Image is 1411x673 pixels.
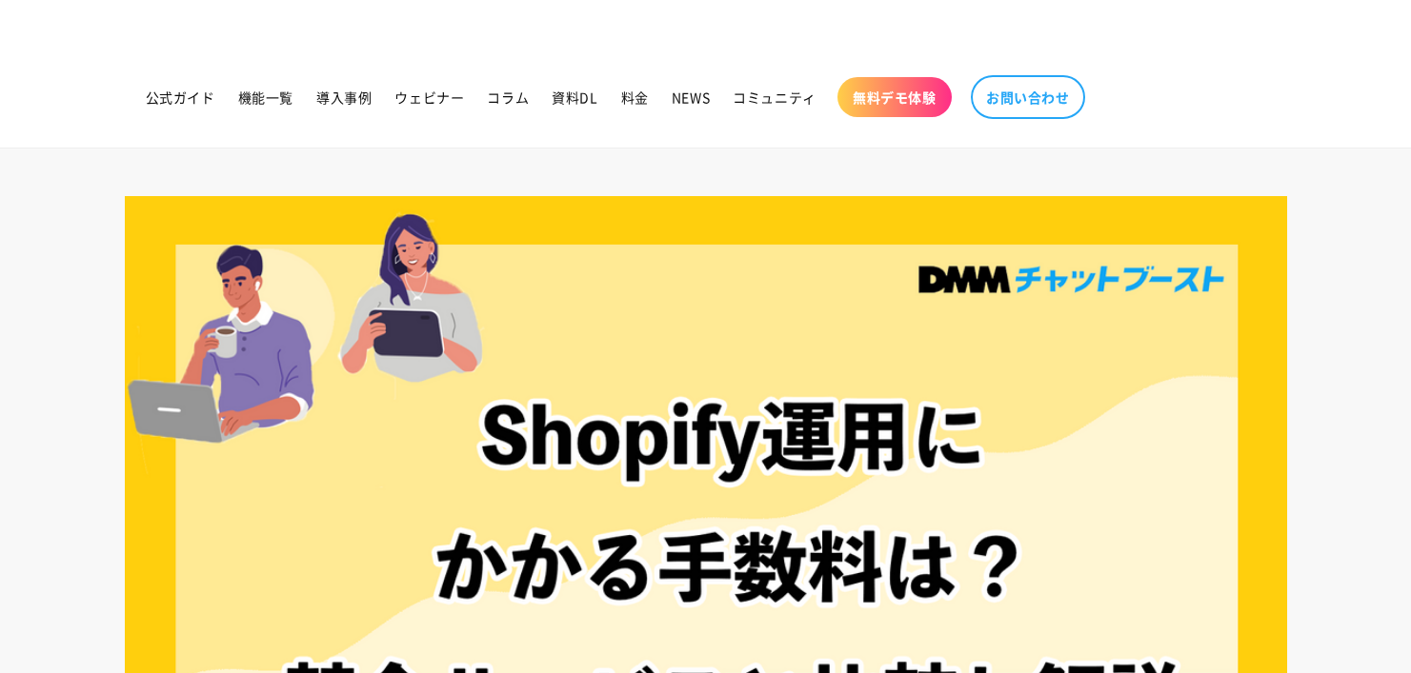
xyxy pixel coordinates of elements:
[552,89,597,106] span: 資料DL
[394,89,464,106] span: ウェビナー
[837,77,952,117] a: 無料デモ体験
[660,77,721,117] a: NEWS
[672,89,710,106] span: NEWS
[610,77,660,117] a: 料金
[986,89,1070,106] span: お問い合わせ
[134,77,227,117] a: 公式ガイド
[227,77,305,117] a: 機能一覧
[540,77,609,117] a: 資料DL
[383,77,475,117] a: ウェビナー
[305,77,383,117] a: 導入事例
[733,89,816,106] span: コミュニティ
[621,89,649,106] span: 料金
[971,75,1085,119] a: お問い合わせ
[146,89,215,106] span: 公式ガイド
[316,89,372,106] span: 導入事例
[475,77,540,117] a: コラム
[238,89,293,106] span: 機能一覧
[721,77,828,117] a: コミュニティ
[487,89,529,106] span: コラム
[853,89,937,106] span: 無料デモ体験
